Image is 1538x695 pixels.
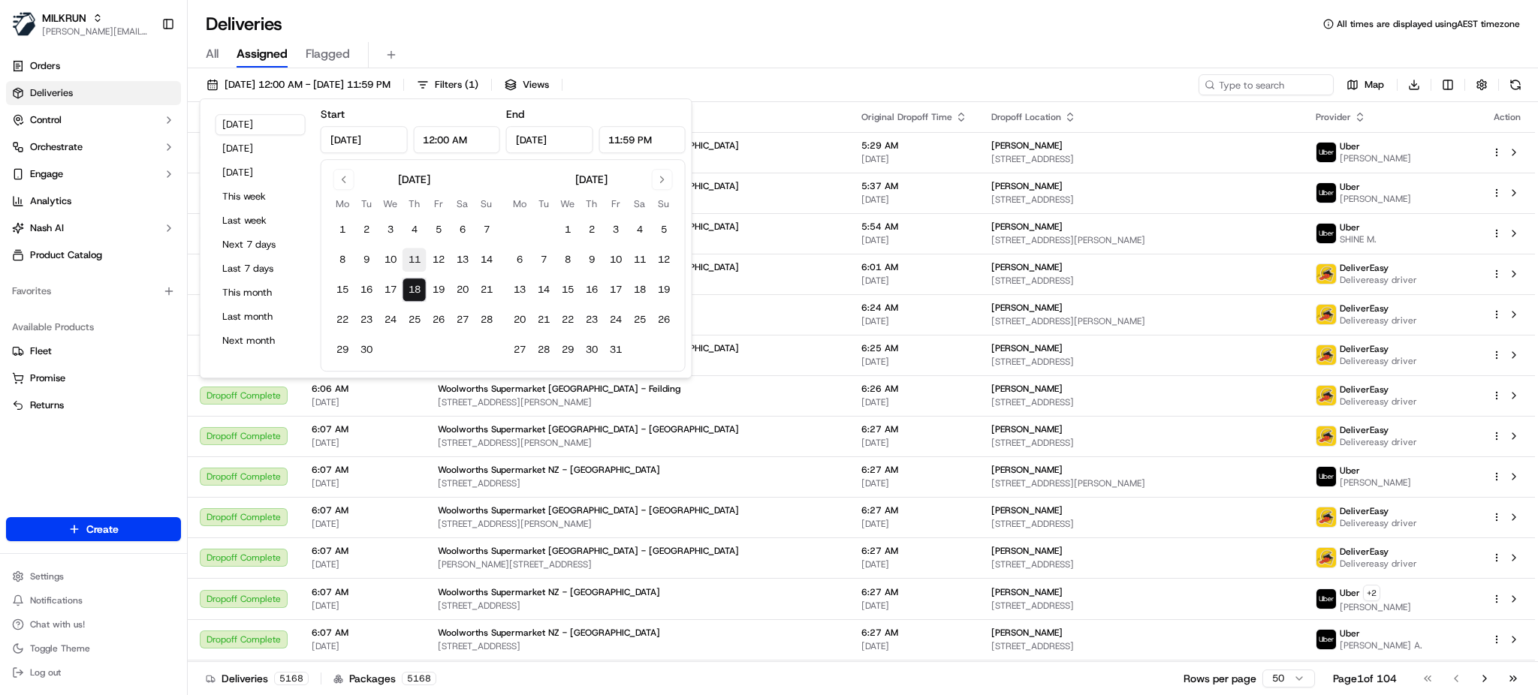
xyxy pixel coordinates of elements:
input: Date [321,126,407,153]
button: 18 [403,278,427,302]
th: Thursday [403,196,427,212]
span: Uber [1340,587,1360,599]
span: 6:01 AM [861,261,967,273]
button: Go to next month [652,169,673,190]
span: 6:07 AM [312,627,414,639]
button: 11 [628,248,652,272]
span: Analytics [30,194,71,208]
th: Monday [330,196,354,212]
button: Orchestrate [6,135,181,159]
span: [DATE] [312,437,414,449]
span: Uber [1340,181,1360,193]
span: Assigned [237,45,288,63]
span: DeliverEasy [1340,384,1389,396]
button: 2 [354,218,378,242]
div: [DATE] [575,172,608,187]
div: Available Products [6,315,181,339]
input: Got a question? Start typing here... [39,97,270,113]
span: Chat with us! [30,618,85,630]
input: Type to search [1199,74,1334,95]
button: 16 [354,278,378,302]
span: [STREET_ADDRESS] [991,600,1292,612]
button: Next month [216,330,306,351]
span: [STREET_ADDRESS] [991,275,1292,287]
img: uber-new-logo.jpeg [1316,183,1336,203]
span: Uber [1340,465,1360,477]
span: Engage [30,167,63,181]
p: Welcome 👋 [15,60,273,84]
span: 6:27 AM [861,504,967,516]
span: [PERSON_NAME] [991,140,1063,152]
span: [STREET_ADDRESS][PERSON_NAME] [991,315,1292,327]
span: [STREET_ADDRESS] [991,437,1292,449]
button: 21 [475,278,499,302]
button: Control [6,108,181,132]
span: [PERSON_NAME] [991,464,1063,476]
span: [PERSON_NAME] [991,342,1063,354]
button: 31 [604,338,628,362]
span: Pylon [149,254,182,266]
a: Fleet [12,344,175,358]
span: Knowledge Base [30,218,115,233]
span: 6:07 AM [312,545,414,557]
button: 7 [532,248,556,272]
th: Sunday [652,196,676,212]
button: Notifications [6,590,181,611]
span: [STREET_ADDRESS][PERSON_NAME] [991,477,1292,489]
span: [STREET_ADDRESS] [991,518,1292,530]
div: 📗 [15,219,27,231]
span: Toggle Theme [30,642,90,654]
button: 20 [508,308,532,332]
button: 6 [508,248,532,272]
span: 6:24 AM [861,302,967,314]
span: Uber [1340,221,1360,233]
a: 📗Knowledge Base [9,212,121,239]
a: Powered byPylon [106,254,182,266]
span: Woolworths Supermarket [GEOGRAPHIC_DATA] - [GEOGRAPHIC_DATA] [438,423,739,435]
span: [STREET_ADDRESS] [438,600,837,612]
a: Promise [12,372,175,385]
button: 27 [451,308,475,332]
span: 6:07 AM [312,504,414,516]
p: Rows per page [1184,671,1256,686]
button: 9 [580,248,604,272]
button: 26 [427,308,451,332]
div: 5168 [274,672,309,685]
span: 6:27 AM [861,464,967,476]
th: Wednesday [556,196,580,212]
img: uber-new-logo.jpeg [1316,630,1336,649]
button: 19 [652,278,676,302]
span: All times are displayed using AEST timezone [1337,18,1520,30]
button: Start new chat [255,148,273,166]
span: Create [86,522,119,537]
button: 16 [580,278,604,302]
th: Tuesday [354,196,378,212]
span: DeliverEasy [1340,424,1389,436]
button: 23 [354,308,378,332]
span: [STREET_ADDRESS][PERSON_NAME] [438,396,837,408]
th: Friday [427,196,451,212]
input: Time [413,126,500,153]
button: [DATE] [216,114,306,135]
div: Start new chat [51,143,246,158]
th: Wednesday [378,196,403,212]
button: 25 [403,308,427,332]
span: Settings [30,570,64,582]
span: [DATE] [861,234,967,246]
span: Fleet [30,344,52,358]
button: Last month [216,306,306,327]
img: uber-new-logo.jpeg [1316,224,1336,243]
button: 3 [604,218,628,242]
span: [PERSON_NAME] [991,302,1063,314]
img: MILKRUN [12,12,36,36]
img: 1736555255976-a54dd68f-1ca7-489b-9aae-adbdc363a1c4 [15,143,42,170]
span: Woolworths Supermarket NZ - [GEOGRAPHIC_DATA] [438,586,660,598]
span: Provider [1316,111,1351,123]
span: [DATE] [312,558,414,570]
span: Log out [30,666,61,678]
button: 8 [330,248,354,272]
span: [PERSON_NAME] [991,261,1063,273]
span: Woolworths Supermarket [GEOGRAPHIC_DATA] - [GEOGRAPHIC_DATA] [438,545,739,557]
button: 13 [508,278,532,302]
span: MILKRUN [42,11,86,26]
